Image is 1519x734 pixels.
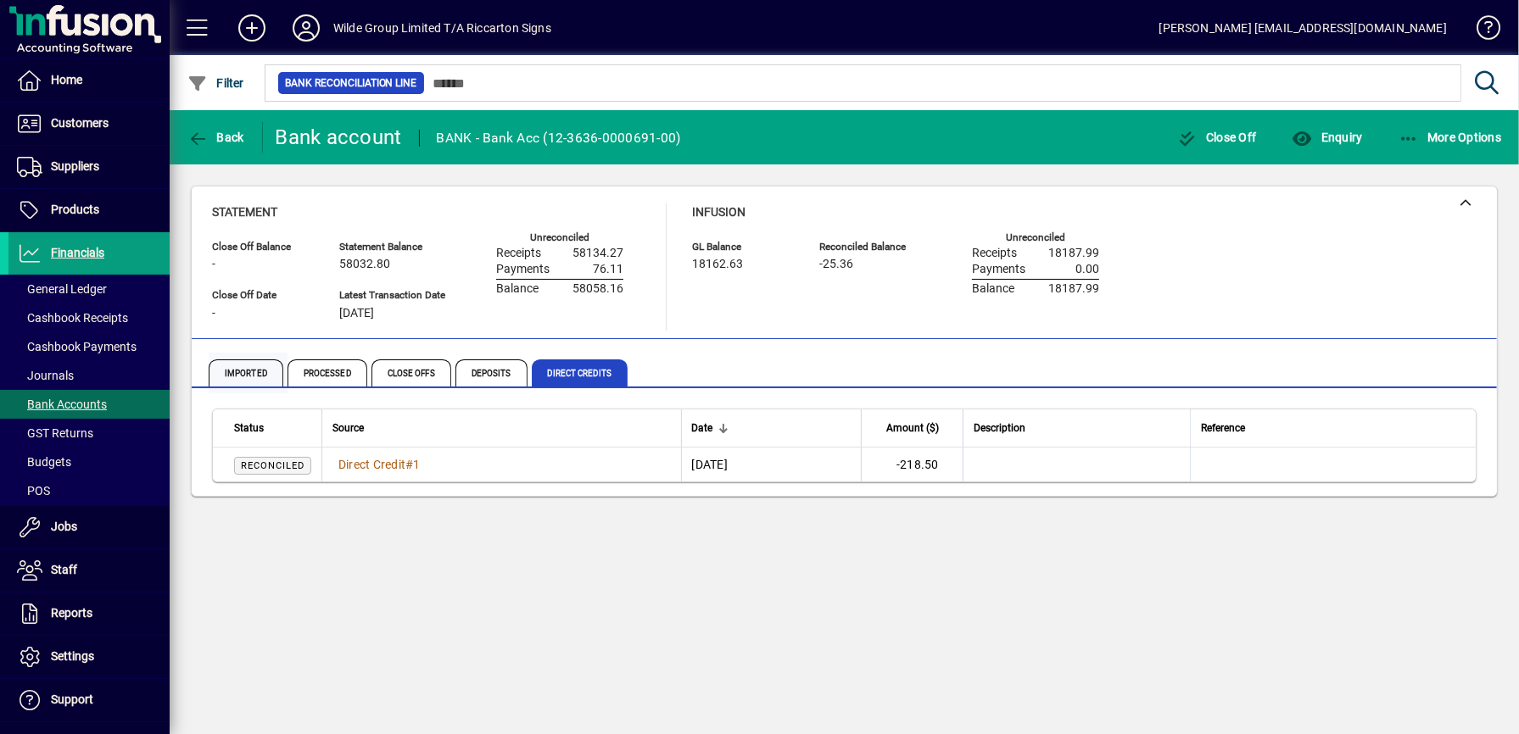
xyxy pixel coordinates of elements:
[17,282,107,296] span: General Ledger
[8,506,170,548] a: Jobs
[1173,122,1261,153] button: Close Off
[1177,131,1257,144] span: Close Off
[51,606,92,620] span: Reports
[692,419,851,437] div: Date
[572,247,623,260] span: 58134.27
[1201,419,1455,437] div: Reference
[339,290,445,301] span: Latest Transaction Date
[212,258,215,271] span: -
[8,303,170,332] a: Cashbook Receipts
[17,369,74,382] span: Journals
[972,263,1025,276] span: Payments
[1394,122,1506,153] button: More Options
[8,332,170,361] a: Cashbook Payments
[51,159,99,173] span: Suppliers
[333,14,551,42] div: Wilde Group Limited T/A Riccarton Signs
[187,131,244,144] span: Back
[170,122,263,153] app-page-header-button: Back
[1399,131,1502,144] span: More Options
[51,116,109,130] span: Customers
[496,247,541,260] span: Receipts
[8,476,170,505] a: POS
[8,275,170,303] a: General Ledger
[17,311,128,325] span: Cashbook Receipts
[8,419,170,448] a: GST Returns
[212,307,215,320] span: -
[1048,282,1099,296] span: 18187.99
[496,263,550,276] span: Payments
[183,122,249,153] button: Back
[51,520,77,533] span: Jobs
[339,242,445,253] span: Statement Balance
[1048,247,1099,260] span: 18187.99
[371,359,451,386] span: Close Offs
[339,258,390,271] span: 58032.80
[1292,131,1362,144] span: Enquiry
[338,458,405,471] span: Direct Credit
[530,232,589,243] label: Unreconciled
[1075,263,1099,276] span: 0.00
[332,419,364,437] span: Source
[234,419,311,437] div: Status
[819,258,853,271] span: -25.36
[288,359,367,386] span: Processed
[405,458,413,471] span: #
[8,592,170,635] a: Reports
[225,13,279,43] button: Add
[212,290,314,301] span: Close Off Date
[8,549,170,592] a: Staff
[872,419,954,437] div: Amount ($)
[8,390,170,419] a: Bank Accounts
[681,448,861,481] td: [DATE]
[17,484,50,498] span: POS
[8,361,170,390] a: Journals
[339,307,374,320] span: [DATE]
[1159,14,1447,42] div: [PERSON_NAME] [EMAIL_ADDRESS][DOMAIN_NAME]
[332,419,671,437] div: Source
[1464,3,1498,58] a: Knowledge Base
[17,340,137,353] span: Cashbook Payments
[51,692,93,706] span: Support
[51,649,94,663] span: Settings
[183,68,249,98] button: Filter
[8,636,170,678] a: Settings
[51,246,104,259] span: Financials
[8,103,170,145] a: Customers
[437,125,681,152] div: BANK - Bank Acc (12-3636-0000691-00)
[532,359,628,386] span: Direct Credits
[1287,122,1366,153] button: Enquiry
[572,282,623,296] span: 58058.16
[332,455,427,474] a: Direct Credit#1
[819,242,921,253] span: Reconciled Balance
[8,448,170,476] a: Budgets
[17,398,107,411] span: Bank Accounts
[692,242,794,253] span: GL Balance
[234,419,264,437] span: Status
[8,59,170,102] a: Home
[972,282,1014,296] span: Balance
[51,563,77,576] span: Staff
[414,458,421,471] span: 1
[187,76,244,90] span: Filter
[1201,419,1245,437] span: Reference
[17,426,93,440] span: GST Returns
[241,460,304,471] span: Reconciled
[974,419,1025,437] span: Description
[279,13,333,43] button: Profile
[455,359,528,386] span: Deposits
[1006,232,1065,243] label: Unreconciled
[8,189,170,231] a: Products
[972,247,1017,260] span: Receipts
[692,258,743,271] span: 18162.63
[285,75,417,92] span: Bank Reconciliation Line
[17,455,71,469] span: Budgets
[209,359,283,386] span: Imported
[8,146,170,188] a: Suppliers
[51,203,99,216] span: Products
[692,419,713,437] span: Date
[496,282,539,296] span: Balance
[8,679,170,721] a: Support
[276,124,402,151] div: Bank account
[51,73,82,86] span: Home
[886,419,939,437] span: Amount ($)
